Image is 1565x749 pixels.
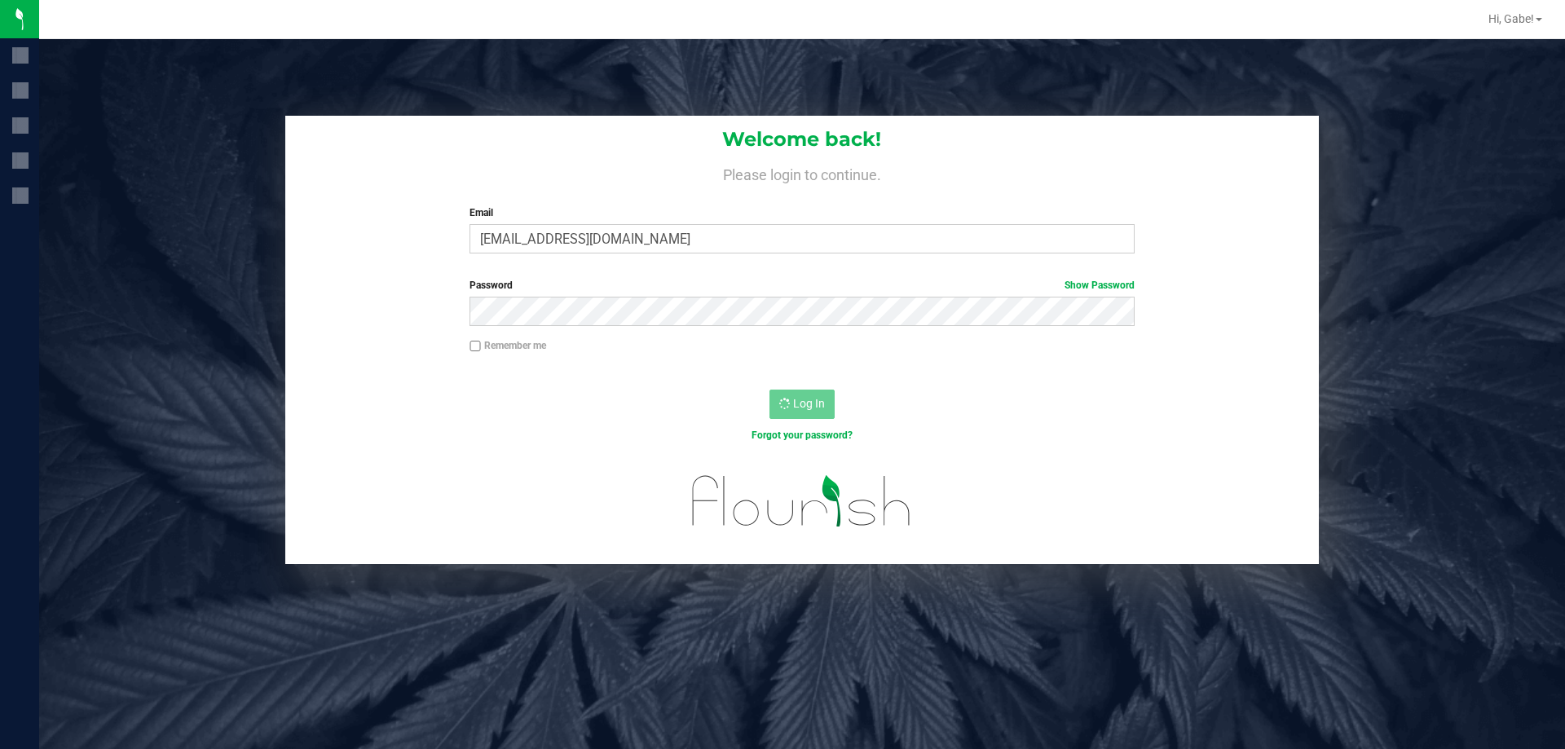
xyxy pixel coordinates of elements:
[469,205,1134,220] label: Email
[672,460,931,543] img: flourish_logo.svg
[793,397,825,410] span: Log In
[469,341,481,352] input: Remember me
[1488,12,1534,25] span: Hi, Gabe!
[285,163,1319,183] h4: Please login to continue.
[1065,280,1135,291] a: Show Password
[285,129,1319,150] h1: Welcome back!
[469,280,513,291] span: Password
[752,430,853,441] a: Forgot your password?
[769,390,835,419] button: Log In
[469,338,546,353] label: Remember me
